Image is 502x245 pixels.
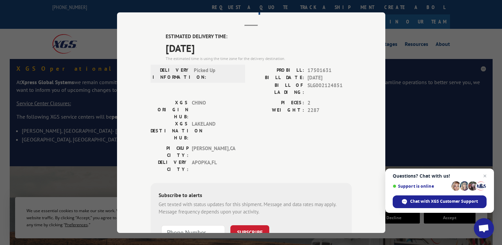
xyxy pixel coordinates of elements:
[151,3,352,16] h2: Track Shipment
[251,107,304,114] label: WEIGHT:
[166,33,352,41] label: ESTIMATED DELIVERY TIME:
[151,159,188,173] label: DELIVERY CITY:
[192,159,237,173] span: APOPKA , FL
[159,200,344,216] div: Get texted with status updates for this shipment. Message and data rates may apply. Message frequ...
[192,99,237,120] span: CHINO
[192,120,237,141] span: LAKELAND
[192,144,237,159] span: [PERSON_NAME] , CA
[474,218,494,238] a: Open chat
[251,66,304,74] label: PROBILL:
[151,99,188,120] label: XGS ORIGIN HUB:
[230,225,269,239] button: SUBSCRIBE
[410,198,478,204] span: Chat with XGS Customer Support
[194,66,239,80] span: Picked Up
[166,55,352,61] div: The estimated time is using the time zone for the delivery destination.
[393,195,487,208] span: Chat with XGS Customer Support
[151,144,188,159] label: PICKUP CITY:
[393,184,449,189] span: Support is online
[251,74,304,82] label: BILL DATE:
[161,225,225,239] input: Phone Number
[151,120,188,141] label: XGS DESTINATION HUB:
[308,107,352,114] span: 2287
[308,99,352,107] span: 2
[308,81,352,96] span: SLG002124851
[393,173,487,179] span: Questions? Chat with us!
[308,66,352,74] span: 17501631
[308,74,352,82] span: [DATE]
[159,191,344,200] div: Subscribe to alerts
[166,40,352,55] span: [DATE]
[251,81,304,96] label: BILL OF LADING:
[251,99,304,107] label: PIECES:
[153,66,190,80] label: DELIVERY INFORMATION:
